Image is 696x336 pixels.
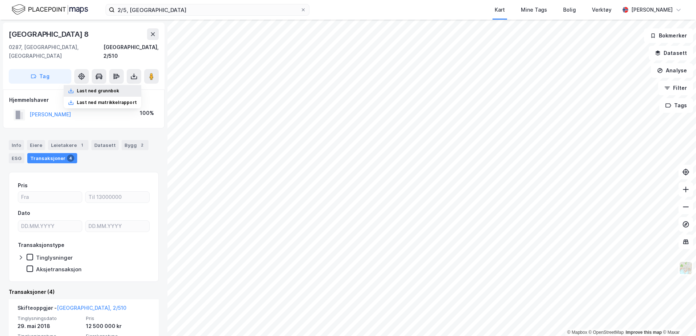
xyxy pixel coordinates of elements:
div: Datasett [91,140,119,150]
div: Last ned grunnbok [77,88,119,94]
div: Pris [18,181,28,190]
div: Transaksjoner (4) [9,288,159,296]
div: Hjemmelshaver [9,96,158,104]
a: [GEOGRAPHIC_DATA], 2/510 [57,305,126,311]
div: 100% [140,109,154,117]
button: Tags [659,98,693,113]
button: Tag [9,69,71,84]
img: logo.f888ab2527a4732fd821a326f86c7f29.svg [12,3,88,16]
iframe: Chat Widget [660,301,696,336]
div: Mine Tags [521,5,547,14]
input: DD.MM.YYYY [86,221,149,232]
span: Tinglysningsdato [17,315,82,321]
div: Kart [495,5,505,14]
div: Eiere [27,140,45,150]
input: DD.MM.YYYY [18,221,82,232]
div: Transaksjoner [27,153,77,163]
div: Leietakere [48,140,88,150]
div: [PERSON_NAME] [631,5,673,14]
a: Improve this map [626,330,662,335]
div: [GEOGRAPHIC_DATA], 2/510 [103,43,159,60]
div: 4 [67,155,74,162]
input: Til 13000000 [86,192,149,203]
span: Pris [86,315,150,321]
div: Tinglysninger [36,254,73,261]
div: Info [9,140,24,150]
div: 12 500 000 kr [86,322,150,331]
div: Skifteoppgjør - [17,304,126,315]
div: Bygg [122,140,149,150]
div: ESG [9,153,24,163]
input: Søk på adresse, matrikkel, gårdeiere, leietakere eller personer [115,4,300,15]
button: Filter [658,81,693,95]
a: OpenStreetMap [589,330,624,335]
img: Z [679,261,693,275]
div: [GEOGRAPHIC_DATA] 8 [9,28,90,40]
input: Fra [18,192,82,203]
div: 1 [78,141,86,149]
button: Datasett [649,46,693,60]
button: Analyse [651,63,693,78]
div: 2 [138,141,146,149]
div: Dato [18,209,30,217]
div: 0287, [GEOGRAPHIC_DATA], [GEOGRAPHIC_DATA] [9,43,103,60]
div: Aksjetransaksjon [36,266,82,273]
div: Transaksjonstype [18,241,64,249]
button: Bokmerker [644,28,693,43]
div: Bolig [563,5,576,14]
div: Verktøy [592,5,612,14]
div: Last ned matrikkelrapport [77,100,137,105]
div: Kontrollprogram for chat [660,301,696,336]
a: Mapbox [567,330,587,335]
div: 29. mai 2018 [17,322,82,331]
